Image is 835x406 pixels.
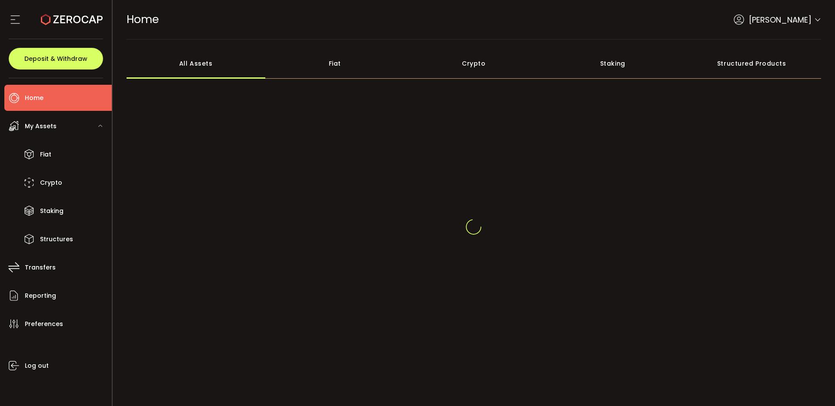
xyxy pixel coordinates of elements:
span: Log out [25,359,49,372]
span: [PERSON_NAME] [749,14,812,26]
span: Home [127,12,159,27]
span: Deposit & Withdraw [24,56,87,62]
span: Staking [40,205,63,217]
span: Preferences [25,318,63,330]
button: Deposit & Withdraw [9,48,103,70]
span: Reporting [25,290,56,302]
span: My Assets [25,120,57,133]
div: All Assets [127,48,266,79]
div: Crypto [404,48,544,79]
div: Structured Products [682,48,822,79]
span: Fiat [40,148,51,161]
span: Crypto [40,176,62,189]
div: Fiat [265,48,404,79]
span: Transfers [25,261,56,274]
span: Home [25,92,43,104]
div: Staking [543,48,682,79]
span: Structures [40,233,73,246]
